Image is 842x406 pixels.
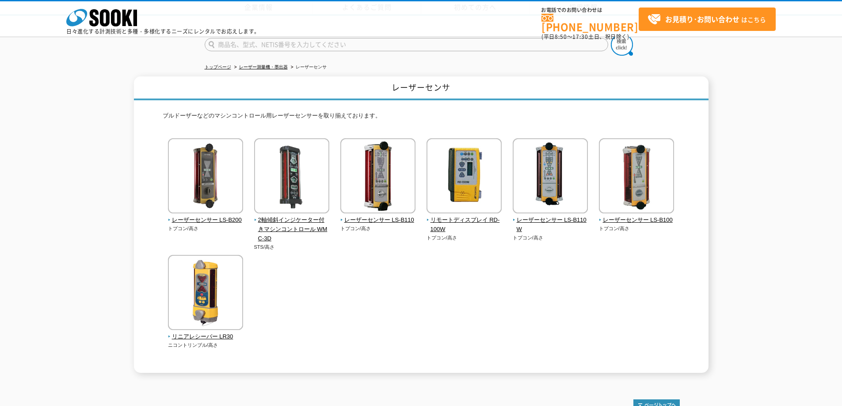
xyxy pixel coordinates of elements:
span: レーザーセンサー LS-B200 [168,216,244,225]
a: お見積り･お問い合わせはこちら [639,8,776,31]
span: レーザーセンサー LS-B100 [599,216,674,225]
span: はこちら [648,13,766,26]
input: 商品名、型式、NETIS番号を入力してください [205,38,608,51]
span: リニアレシーバー LR30 [168,332,244,341]
img: 2軸傾斜インジケーター付きマシンコントロール WMC-3D [254,138,329,216]
a: レーザーセンサー LS-B110 [340,207,416,225]
img: レーザーセンサー LS-B110 [340,138,415,216]
p: ニコントリンブル/高さ [168,341,244,349]
img: レーザーセンサー LS-B100 [599,138,674,216]
a: レーザーセンサー LS-B100 [599,207,674,225]
p: STS/高さ [254,243,330,251]
span: レーザーセンサー LS-B110W [513,216,588,234]
span: 8:50 [555,33,567,41]
a: リニアレシーバー LR30 [168,324,244,341]
p: ブルドーザーなどのマシンコントロール用レーザーセンサーを取り揃えております。 [163,111,680,125]
h1: レーザーセンサ [134,76,709,101]
span: (平日 ～ 土日、祝日除く) [541,33,629,41]
img: レーザーセンサー LS-B200 [168,138,243,216]
a: [PHONE_NUMBER] [541,14,639,32]
span: 2軸傾斜インジケーター付きマシンコントロール WMC-3D [254,216,330,243]
a: 2軸傾斜インジケーター付きマシンコントロール WMC-3D [254,207,330,243]
span: 17:30 [572,33,588,41]
p: 日々進化する計測技術と多種・多様化するニーズにレンタルでお応えします。 [66,29,260,34]
p: トプコン/高さ [513,234,588,242]
img: btn_search.png [611,34,633,56]
a: レーザーセンサー LS-B110W [513,207,588,234]
a: トップページ [205,65,231,69]
img: リモートディスプレイ RD-100W [427,138,502,216]
p: トプコン/高さ [599,225,674,232]
a: レーザー測量機・墨出器 [239,65,288,69]
strong: お見積り･お問い合わせ [665,14,739,24]
img: リニアレシーバー LR30 [168,255,243,332]
img: レーザーセンサー LS-B110W [513,138,588,216]
span: お電話でのお問い合わせは [541,8,639,13]
a: レーザーセンサー LS-B200 [168,207,244,225]
p: トプコン/高さ [168,225,244,232]
p: トプコン/高さ [427,234,502,242]
span: リモートディスプレイ RD-100W [427,216,502,234]
p: トプコン/高さ [340,225,416,232]
span: レーザーセンサー LS-B110 [340,216,416,225]
a: リモートディスプレイ RD-100W [427,207,502,234]
li: レーザーセンサ [289,63,327,72]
